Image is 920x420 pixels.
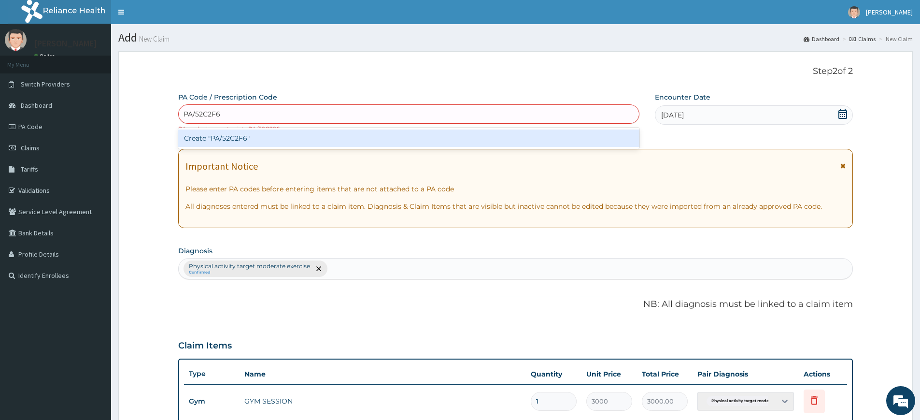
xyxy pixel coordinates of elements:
[34,39,97,48] p: [PERSON_NAME]
[5,29,27,51] img: User Image
[158,5,182,28] div: Minimize live chat window
[655,92,710,102] label: Encounter Date
[56,122,133,219] span: We're online!
[178,125,280,132] small: PA code does not exist : PA/52C226
[118,31,913,44] h1: Add
[185,161,258,172] h1: Important Notice
[5,264,184,298] textarea: Type your message and hit 'Enter'
[178,92,277,102] label: PA Code / Prescription Code
[799,364,847,384] th: Actions
[848,6,860,18] img: User Image
[21,101,52,110] span: Dashboard
[178,246,212,256] label: Diagnosis
[693,364,799,384] th: Pair Diagnosis
[581,364,637,384] th: Unit Price
[21,80,70,88] span: Switch Providers
[804,35,839,43] a: Dashboard
[137,35,170,43] small: New Claim
[34,53,57,59] a: Online
[637,364,693,384] th: Total Price
[240,364,526,384] th: Name
[877,35,913,43] li: New Claim
[50,54,162,67] div: Chat with us now
[21,165,38,174] span: Tariffs
[661,110,684,120] span: [DATE]
[185,202,846,211] p: All diagnoses entered must be linked to a claim item. Diagnosis & Claim Items that are visible bu...
[178,298,853,311] p: NB: All diagnosis must be linked to a claim item
[18,48,39,72] img: d_794563401_company_1708531726252_794563401
[526,364,581,384] th: Quantity
[21,144,40,152] span: Claims
[849,35,876,43] a: Claims
[178,130,639,147] div: Create "PA/52C2F6"
[178,66,853,77] p: Step 2 of 2
[185,184,846,194] p: Please enter PA codes before entering items that are not attached to a PA code
[184,365,240,383] th: Type
[178,341,232,351] h3: Claim Items
[184,392,240,410] td: Gym
[240,391,526,411] td: GYM SESSION
[866,8,913,16] span: [PERSON_NAME]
